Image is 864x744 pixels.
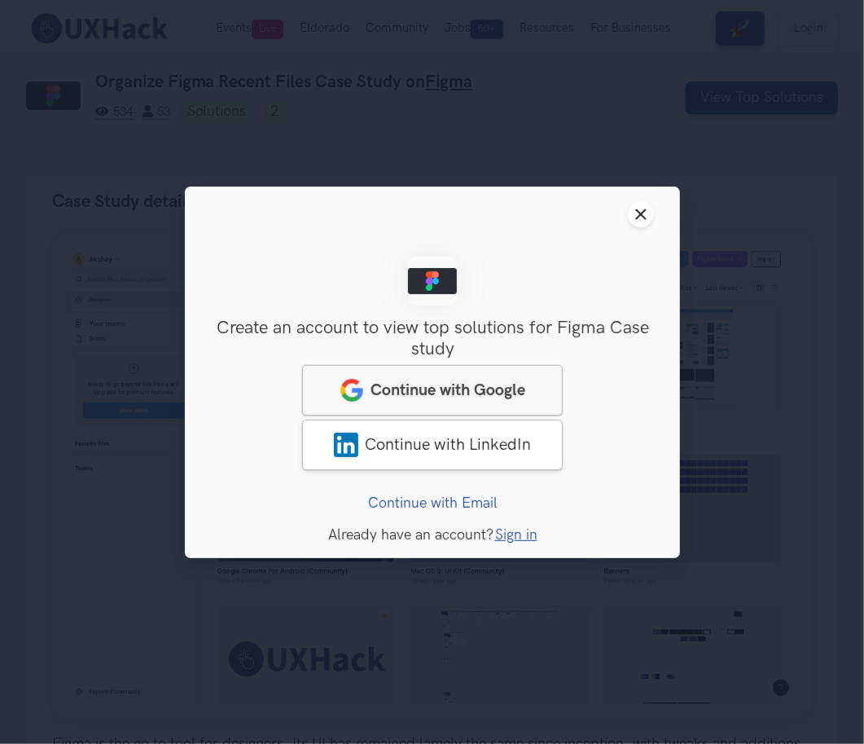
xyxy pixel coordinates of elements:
[367,494,497,511] a: Continue with Email
[494,526,537,543] a: Sign in
[327,526,493,543] span: Already have an account?
[302,364,563,415] a: googleContinue with Google
[211,318,654,361] h3: Create an account to view top solutions for Figma Case study
[302,419,563,469] a: LinkedInContinue with LinkedIn
[340,377,364,402] img: google
[365,434,531,454] span: Continue with LinkedIn
[371,380,525,399] span: Continue with Google
[334,432,358,456] img: LinkedIn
